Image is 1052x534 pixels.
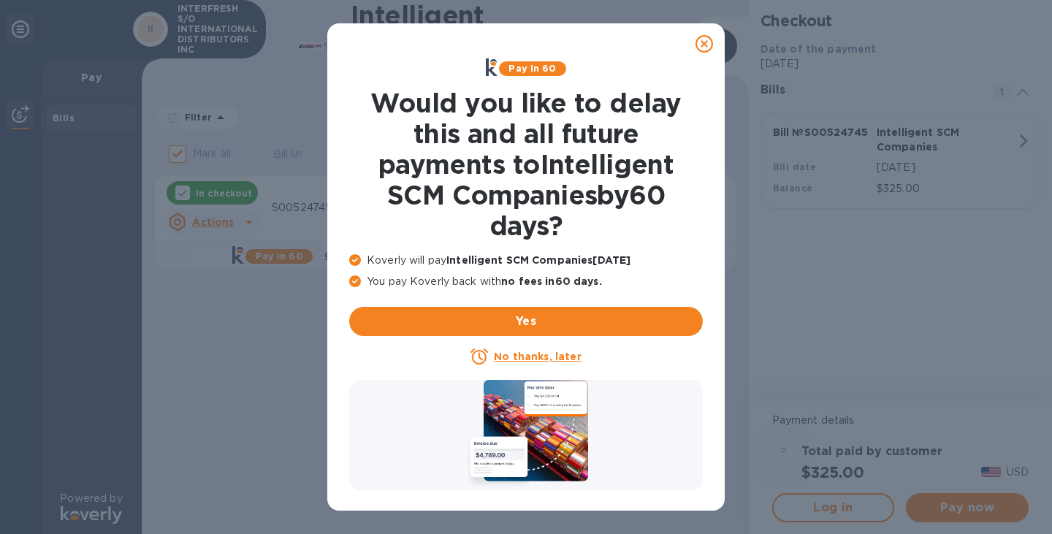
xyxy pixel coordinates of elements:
h1: Would you like to delay this and all future payments to Intelligent SCM Companies by 60 days ? [349,88,703,241]
p: Koverly will pay [349,253,703,268]
b: Pay in 60 [508,63,556,74]
p: You pay Koverly back with [349,274,703,289]
span: Yes [361,313,691,330]
b: no fees in 60 days . [501,275,601,287]
button: Yes [349,307,703,336]
b: Intelligent SCM Companies [DATE] [446,254,630,266]
u: No thanks, later [494,351,581,362]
